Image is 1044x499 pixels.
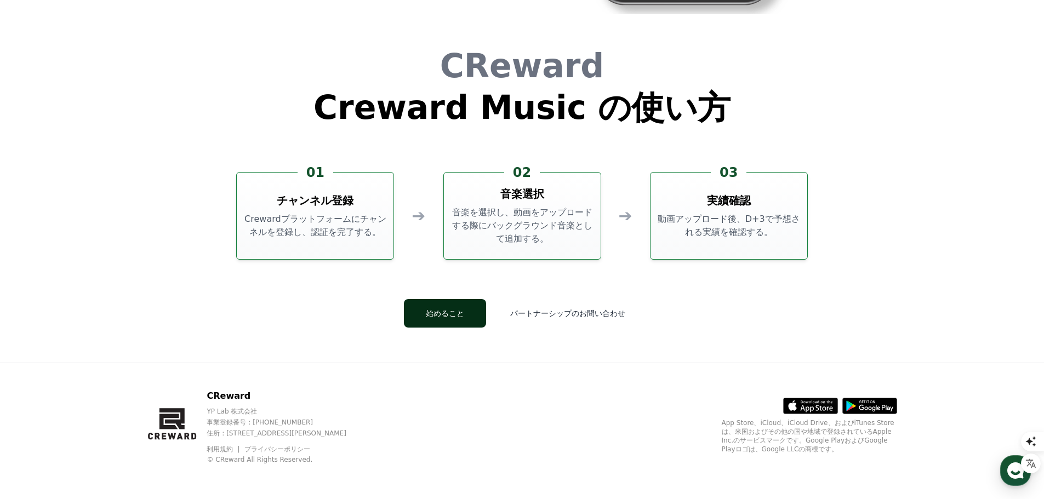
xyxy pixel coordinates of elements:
[313,49,731,82] h1: CReward
[207,389,365,403] p: CReward
[207,455,365,464] p: © CReward All Rights Reserved.
[162,364,189,372] span: Settings
[91,364,123,373] span: Messages
[207,429,365,438] p: 住所 : [STREET_ADDRESS][PERSON_NAME]
[504,164,540,181] div: 02
[412,206,425,226] div: ➔
[207,407,365,416] p: YP Lab 株式会社
[619,206,632,226] div: ➔
[3,347,72,375] a: Home
[500,186,544,202] h3: 音楽選択
[711,164,746,181] div: 03
[655,213,803,239] p: 動画アップロード後、D+3で予想される実績を確認する。
[241,213,389,239] p: Crewardプラットフォームにチャンネルを登録し、認証を完了する。
[277,193,353,208] h3: チャンネル登録
[298,164,333,181] div: 01
[722,418,897,454] p: App Store、iCloud、iCloud Drive、およびiTunes Storeは、米国およびその他の国や地域で登録されているApple Inc.のサービスマークです。Google P...
[404,299,486,328] button: 始めること
[141,347,210,375] a: Settings
[207,418,365,427] p: 事業登録番号 : [PHONE_NUMBER]
[707,193,751,208] h3: 実績確認
[313,91,731,124] h1: Creward Music の使い方
[495,299,641,328] button: パートナーシップのお問い合わせ
[448,206,596,245] p: 音楽を選択し、動画をアップロードする際にバックグラウンド音楽として追加する。
[72,347,141,375] a: Messages
[244,445,310,453] a: プライバシーポリシー
[207,445,241,453] a: 利用規約
[28,364,47,372] span: Home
